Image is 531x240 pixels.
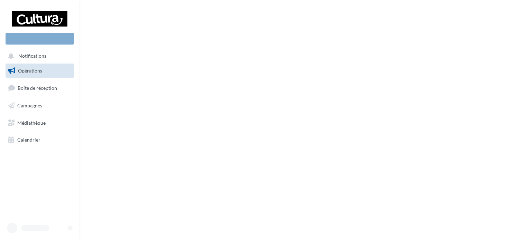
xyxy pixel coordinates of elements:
span: Notifications [18,53,46,59]
span: Campagnes [17,103,42,108]
span: Médiathèque [17,119,46,125]
a: Opérations [4,64,75,78]
a: Boîte de réception [4,80,75,95]
a: Calendrier [4,133,75,147]
div: Nouvelle campagne [6,33,74,45]
a: Campagnes [4,98,75,113]
span: Opérations [18,68,42,74]
span: Boîte de réception [18,85,57,91]
span: Calendrier [17,137,40,143]
a: Médiathèque [4,116,75,130]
